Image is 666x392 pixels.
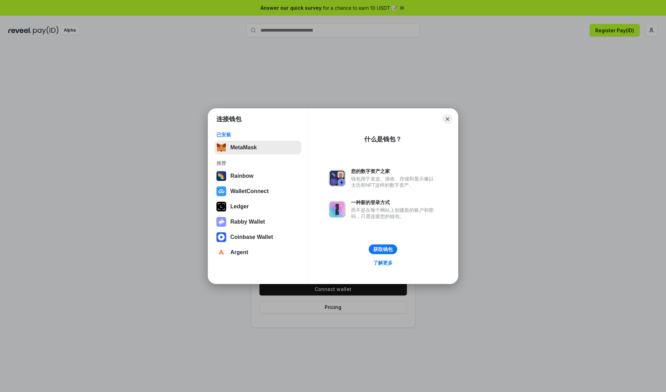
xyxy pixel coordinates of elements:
[443,114,452,124] button: Close
[216,171,226,181] img: svg+xml,%3Csvg%20width%3D%22120%22%20height%3D%22120%22%20viewBox%3D%220%200%20120%20120%22%20fil...
[214,141,301,155] button: MetaMask
[214,230,301,244] button: Coinbase Wallet
[230,144,257,151] div: MetaMask
[230,249,248,256] div: Argent
[216,217,226,227] img: svg+xml,%3Csvg%20xmlns%3D%22http%3A%2F%2Fwww.w3.org%2F2000%2Fsvg%22%20fill%3D%22none%22%20viewBox...
[373,246,393,252] div: 获取钱包
[230,173,254,179] div: Rainbow
[351,168,437,174] div: 您的数字资产之家
[351,199,437,206] div: 一种新的登录方式
[214,215,301,229] button: Rabby Wallet
[216,202,226,211] img: svg+xml,%3Csvg%20xmlns%3D%22http%3A%2F%2Fwww.w3.org%2F2000%2Fsvg%22%20width%3D%2228%22%20height%3...
[214,184,301,198] button: WalletConnect
[373,260,393,266] div: 了解更多
[216,132,299,138] div: 已安装
[216,160,299,166] div: 推荐
[216,232,226,242] img: svg+xml,%3Csvg%20width%3D%2228%22%20height%3D%2228%22%20viewBox%3D%220%200%2028%2028%22%20fill%3D...
[214,245,301,259] button: Argent
[230,234,273,240] div: Coinbase Wallet
[230,188,269,194] div: WalletConnect
[364,135,402,143] div: 什么是钱包？
[216,115,241,123] h1: 连接钱包
[369,244,397,254] button: 获取钱包
[214,200,301,214] button: Ledger
[216,248,226,257] img: svg+xml,%3Csvg%20width%3D%2228%22%20height%3D%2228%22%20viewBox%3D%220%200%2028%2028%22%20fill%3D...
[351,176,437,188] div: 钱包用于发送、接收、存储和显示像以太坊和NFT这样的数字资产。
[351,207,437,219] div: 而不是在每个网站上创建新的账户和密码，只需连接您的钱包。
[369,258,397,267] a: 了解更多
[329,201,345,218] img: svg+xml,%3Csvg%20xmlns%3D%22http%3A%2F%2Fwww.w3.org%2F2000%2Fsvg%22%20fill%3D%22none%22%20viewBox...
[216,143,226,152] img: svg+xml,%3Csvg%20fill%3D%22none%22%20height%3D%2233%22%20viewBox%3D%220%200%2035%2033%22%20width%...
[230,219,265,225] div: Rabby Wallet
[216,186,226,196] img: svg+xml,%3Csvg%20width%3D%2228%22%20height%3D%2228%22%20viewBox%3D%220%200%2028%2028%22%20fill%3D...
[230,203,249,210] div: Ledger
[329,170,345,186] img: svg+xml,%3Csvg%20xmlns%3D%22http%3A%2F%2Fwww.w3.org%2F2000%2Fsvg%22%20fill%3D%22none%22%20viewBox...
[214,169,301,183] button: Rainbow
